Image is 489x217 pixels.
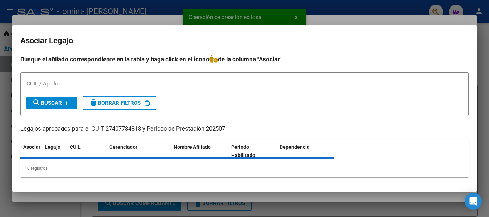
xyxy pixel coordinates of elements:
span: Gerenciador [109,144,137,150]
span: Nombre Afiliado [174,144,211,150]
h2: Asociar Legajo [20,34,469,48]
span: Asociar [23,144,40,150]
p: Legajos aprobados para el CUIT 27407784818 y Período de Prestación 202507 [20,125,469,134]
span: Dependencia [280,144,310,150]
span: CUIL [70,144,81,150]
span: Borrar Filtros [89,100,141,106]
h4: Busque el afiliado correspondiente en la tabla y haga click en el ícono de la columna "Asociar". [20,55,469,64]
button: Buscar [26,97,77,109]
datatable-header-cell: Legajo [42,139,67,163]
mat-icon: search [32,98,41,107]
div: Open Intercom Messenger [465,193,482,210]
span: Periodo Habilitado [231,144,255,158]
span: Buscar [32,100,62,106]
datatable-header-cell: Periodo Habilitado [228,139,277,163]
datatable-header-cell: Nombre Afiliado [171,139,228,163]
datatable-header-cell: Asociar [20,139,42,163]
datatable-header-cell: Gerenciador [106,139,171,163]
div: 0 registros [20,159,469,177]
span: Legajo [45,144,60,150]
datatable-header-cell: CUIL [67,139,106,163]
button: Borrar Filtros [83,96,156,110]
mat-icon: delete [89,98,98,107]
datatable-header-cell: Dependencia [277,139,334,163]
